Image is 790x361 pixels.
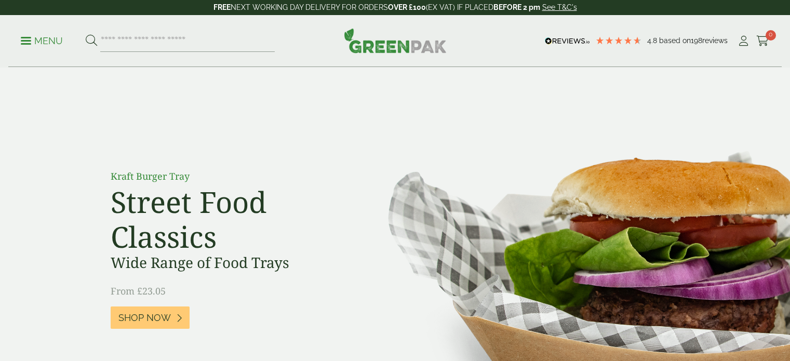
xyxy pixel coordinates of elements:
[756,36,769,46] i: Cart
[111,184,344,254] h2: Street Food Classics
[111,254,344,272] h3: Wide Range of Food Trays
[659,36,691,45] span: Based on
[647,36,659,45] span: 4.8
[21,35,63,45] a: Menu
[766,30,776,41] span: 0
[702,36,728,45] span: reviews
[111,306,190,329] a: Shop Now
[737,36,750,46] i: My Account
[691,36,702,45] span: 198
[545,37,590,45] img: REVIEWS.io
[111,169,344,183] p: Kraft Burger Tray
[118,312,171,324] span: Shop Now
[111,285,166,297] span: From £23.05
[493,3,540,11] strong: BEFORE 2 pm
[756,33,769,49] a: 0
[21,35,63,47] p: Menu
[213,3,231,11] strong: FREE
[595,36,642,45] div: 4.79 Stars
[344,28,447,53] img: GreenPak Supplies
[542,3,577,11] a: See T&C's
[388,3,426,11] strong: OVER £100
